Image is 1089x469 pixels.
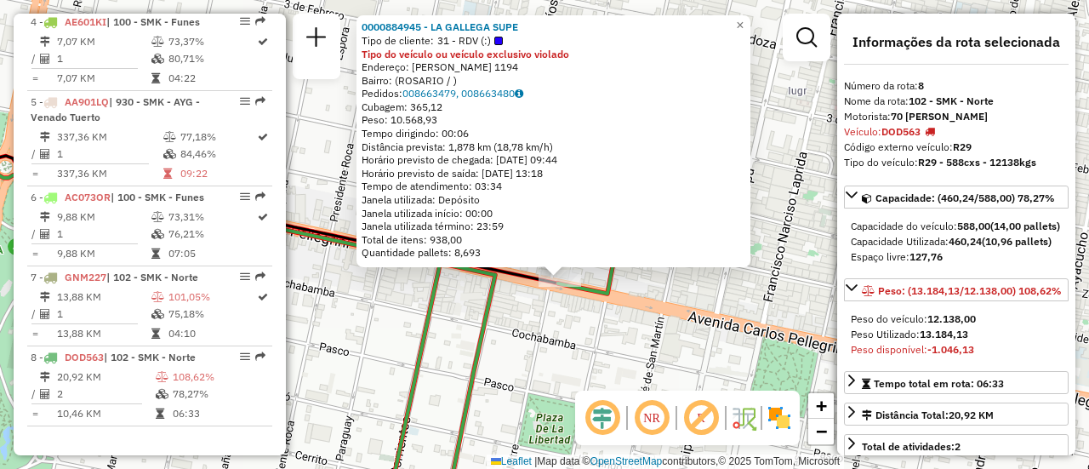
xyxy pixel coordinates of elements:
a: Close popup [730,15,750,36]
span: × [736,18,744,32]
span: | 102 - SMK - Norte [106,271,198,283]
a: 0000884945 - LA GALLEGA SUPE [362,20,518,33]
i: Tempo total em rota [151,73,160,83]
strong: 102 - SMK - Norte [909,94,994,107]
td: 13,88 KM [56,325,151,342]
a: Zoom out [808,419,834,444]
div: Distância prevista: 1,878 km (18,78 km/h) [362,140,745,154]
td: 73,37% [168,33,256,50]
span: 31 - RDV (:) [437,34,503,48]
div: Horário previsto de saída: [DATE] 13:18 [362,167,745,180]
strong: 13.184,13 [920,328,968,340]
div: Endereço: [PERSON_NAME] 1194 [362,60,745,74]
td: 10,46 KM [56,405,155,422]
i: Total de Atividades [40,389,50,399]
span: 6 - [31,191,204,203]
td: 78,27% [172,386,265,403]
i: Total de Atividades [40,149,50,159]
i: Rota otimizada [258,132,268,142]
td: 1 [56,50,151,67]
em: Rota exportada [255,272,265,282]
em: Rota exportada [255,192,265,202]
span: Tempo total em rota: 06:33 [874,377,1004,390]
a: Zoom in [808,393,834,419]
i: Total de Atividades [40,309,50,319]
span: Ocultar NR [631,398,672,438]
div: Janela utilizada término: 23:59 [362,220,745,233]
td: 108,62% [172,369,265,386]
td: 09:22 [180,165,256,182]
span: Exibir rótulo [681,398,721,438]
td: 2 [56,386,155,403]
span: + [816,395,827,416]
i: Distância Total [40,292,50,302]
i: % de utilização do peso [151,292,164,302]
em: Rota exportada [255,16,265,26]
span: DOD563 [65,351,104,363]
span: Cubagem: 365,12 [362,100,442,113]
td: / [31,50,39,67]
td: 77,18% [180,129,256,146]
div: Número da rota: [844,78,1069,94]
div: Motorista: [844,109,1069,124]
i: % de utilização do peso [151,37,164,47]
div: Código externo veículo: [844,140,1069,155]
span: − [816,420,827,442]
td: 06:33 [172,405,265,422]
em: Opções [240,352,250,362]
td: = [31,70,39,87]
div: Bairro: (ROSARIO / ) [362,74,745,88]
span: 7 - [31,271,198,283]
i: % de utilização da cubagem [151,309,164,319]
div: Capacidade Utilizada: [851,234,1062,249]
span: Total de atividades: [862,440,961,453]
td: 1 [56,226,151,243]
em: Opções [240,192,250,202]
a: Exibir filtros [790,20,824,54]
img: Fluxo de ruas [730,404,757,432]
td: 101,05% [168,289,256,306]
i: Distância Total [40,212,50,222]
span: 5 - [31,95,200,123]
div: Horário previsto de chegada: [DATE] 09:44 [362,153,745,167]
span: 4 - [31,15,200,28]
em: Rota exportada [255,96,265,106]
td: 84,46% [180,146,256,163]
td: 80,71% [168,50,256,67]
i: Tempo total em rota [151,249,160,259]
a: Nova sessão e pesquisa [299,20,334,59]
td: 9,88 KM [56,245,151,262]
td: 1 [56,306,151,323]
td: 75,18% [168,306,256,323]
td: = [31,245,39,262]
i: % de utilização da cubagem [163,149,176,159]
i: Observações [515,89,523,99]
span: Peso do veículo: [851,312,976,325]
td: 76,21% [168,226,256,243]
a: Distância Total:20,92 KM [844,403,1069,426]
span: Capacidade: (460,24/588,00) 78,27% [875,192,1055,204]
em: Opções [240,16,250,26]
td: 337,36 KM [56,129,162,146]
span: GNM227 [65,271,106,283]
td: 7,07 KM [56,70,151,87]
a: Tempo total em rota: 06:33 [844,371,1069,394]
strong: Tipo do veículo ou veículo exclusivo violado [362,48,569,60]
em: Opções [240,96,250,106]
span: Peso: 10.568,93 [362,113,437,126]
td: / [31,146,39,163]
span: AE601KI [65,15,106,28]
div: Map data © contributors,© 2025 TomTom, Microsoft [487,455,844,469]
img: Exibir/Ocultar setores [766,404,793,432]
strong: 460,24 [949,235,982,248]
span: | 930 - SMK - AYG - Venado Tuerto [31,95,200,123]
span: | [534,455,537,467]
td: 07:05 [168,245,256,262]
strong: 588,00 [957,220,990,232]
td: 9,88 KM [56,209,151,226]
span: | 100 - SMK - Funes [111,191,204,203]
td: 04:10 [168,325,256,342]
i: % de utilização da cubagem [151,54,164,64]
strong: DOD563 [881,125,921,138]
